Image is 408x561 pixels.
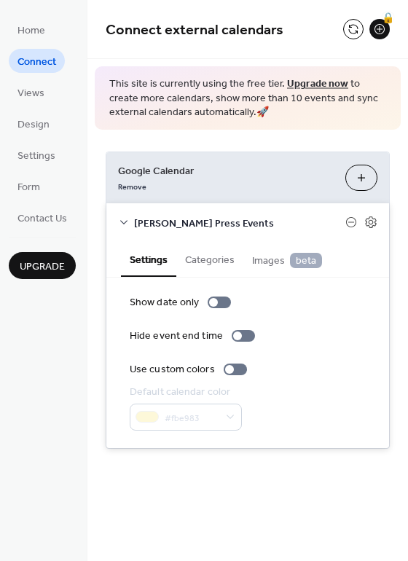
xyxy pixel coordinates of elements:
span: Contact Us [17,211,67,227]
div: Show date only [130,295,199,310]
a: Form [9,174,49,198]
button: Categories [176,242,243,275]
span: Images [252,253,322,269]
span: Remove [118,181,146,192]
a: Contact Us [9,205,76,229]
a: Connect [9,49,65,73]
span: This site is currently using the free tier. to create more calendars, show more than 10 events an... [109,77,386,120]
span: [PERSON_NAME] Press Events [134,216,345,231]
span: Connect external calendars [106,16,283,44]
span: Views [17,86,44,101]
span: Design [17,117,50,133]
button: Images beta [243,242,331,276]
span: Form [17,180,40,195]
a: Views [9,80,53,104]
span: Connect [17,55,56,70]
a: Upgrade now [287,74,348,94]
span: Settings [17,149,55,164]
a: Settings [9,143,64,167]
span: Home [17,23,45,39]
div: Default calendar color [130,385,239,400]
div: Use custom colors [130,362,215,377]
div: Hide event end time [130,329,223,344]
a: Design [9,111,58,136]
span: beta [290,253,322,268]
a: Home [9,17,54,42]
span: Google Calendar [118,163,334,178]
button: Settings [121,242,176,277]
button: Upgrade [9,252,76,279]
span: Upgrade [20,259,65,275]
